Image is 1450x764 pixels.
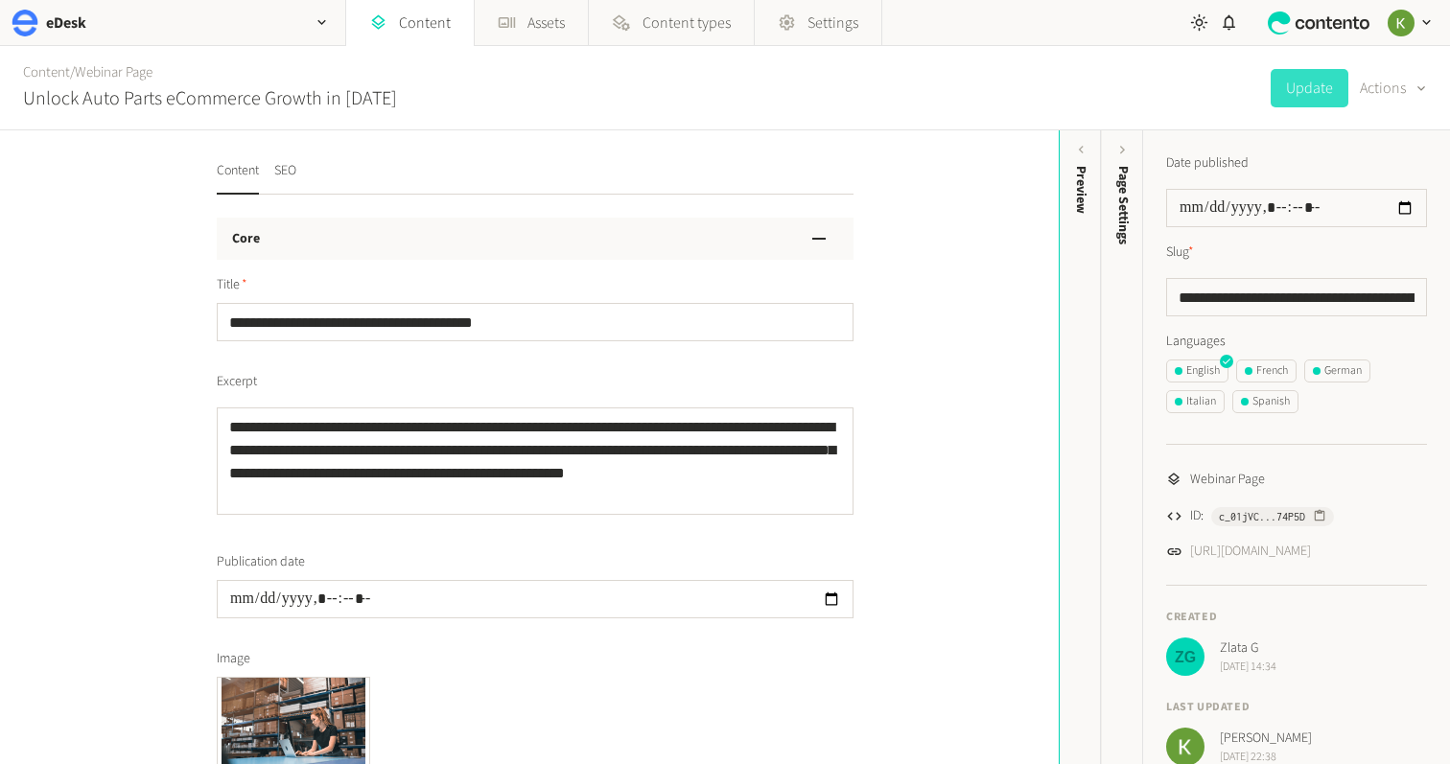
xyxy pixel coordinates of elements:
[1211,507,1334,526] button: c_01jVC...74P5D
[1388,10,1415,36] img: Keelin Terry
[1175,393,1216,410] div: Italian
[1190,470,1265,490] span: Webinar Page
[1219,508,1305,525] span: c_01jVC...74P5D
[75,62,152,82] a: Webinar Page
[217,649,250,669] span: Image
[1175,362,1220,380] div: English
[217,552,305,572] span: Publication date
[1220,638,1276,659] span: Zlata G
[1220,659,1276,676] span: [DATE] 14:34
[1190,542,1311,562] a: [URL][DOMAIN_NAME]
[274,161,296,195] button: SEO
[1360,69,1427,107] button: Actions
[1166,359,1228,382] button: English
[232,229,260,249] h3: Core
[1236,359,1297,382] button: French
[1166,153,1249,174] label: Date published
[12,10,38,36] img: eDesk
[1071,166,1091,214] div: Preview
[70,62,75,82] span: /
[807,12,858,35] span: Settings
[1113,166,1134,244] span: Page Settings
[46,12,86,35] h2: eDesk
[1271,69,1348,107] button: Update
[23,84,397,113] h2: Unlock Auto Parts eCommerce Growth in [DATE]
[1245,362,1288,380] div: French
[217,275,247,295] span: Title
[1166,609,1427,626] h4: Created
[23,62,70,82] a: Content
[1166,332,1427,352] label: Languages
[1166,637,1204,676] img: Zlata G
[1304,359,1370,382] button: German
[1166,243,1194,263] label: Slug
[1232,390,1298,413] button: Spanish
[1313,362,1362,380] div: German
[643,12,731,35] span: Content types
[217,161,259,195] button: Content
[1166,390,1225,413] button: Italian
[1190,506,1204,526] span: ID:
[1241,393,1290,410] div: Spanish
[1220,729,1312,749] span: [PERSON_NAME]
[217,372,257,392] span: Excerpt
[1166,699,1427,716] h4: Last updated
